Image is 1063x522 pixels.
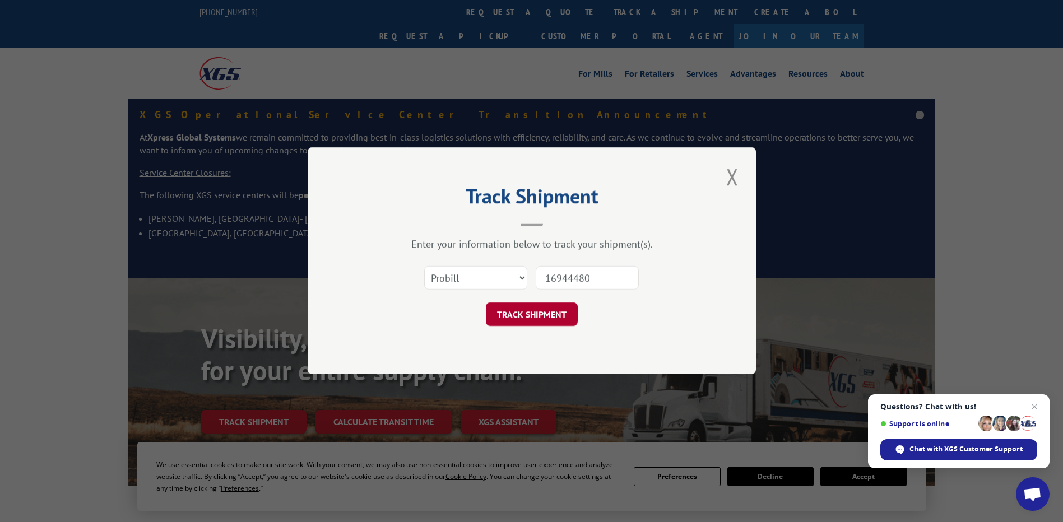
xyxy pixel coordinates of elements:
[909,444,1023,454] span: Chat with XGS Customer Support
[723,161,742,192] button: Close modal
[364,188,700,209] h2: Track Shipment
[486,303,578,327] button: TRACK SHIPMENT
[880,402,1037,411] span: Questions? Chat with us!
[1016,477,1050,511] a: Open chat
[364,238,700,251] div: Enter your information below to track your shipment(s).
[880,420,974,428] span: Support is online
[536,267,639,290] input: Number(s)
[880,439,1037,460] span: Chat with XGS Customer Support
